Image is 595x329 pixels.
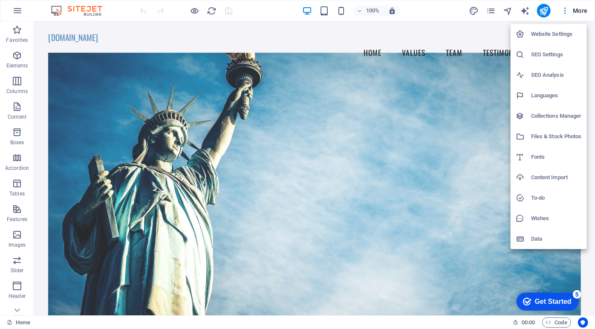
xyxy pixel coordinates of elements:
h6: Website Settings [531,29,582,39]
h6: SEO Settings [531,49,582,60]
div: Get Started [26,9,63,17]
div: 5 [64,2,72,10]
h6: Content Import [531,172,582,183]
h6: Data [531,234,582,244]
h6: To-do [531,193,582,203]
h6: SEO Analysis [531,70,582,80]
h6: Languages [531,90,582,101]
h6: Fonts [531,152,582,162]
h6: Files & Stock Photos [531,131,582,142]
h6: Collections Manager [531,111,582,121]
h6: Wishes [531,213,582,224]
div: Get Started 5 items remaining, 0% complete [8,4,70,22]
